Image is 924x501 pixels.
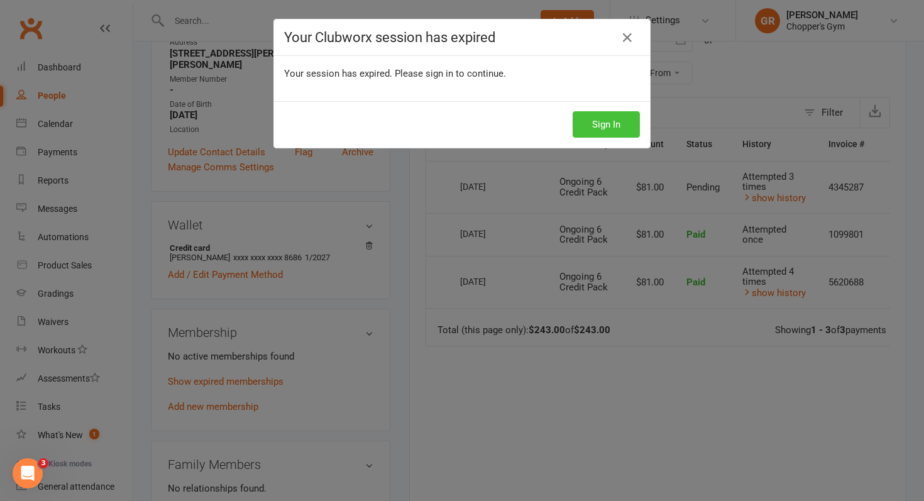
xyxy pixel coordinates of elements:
[38,458,48,468] span: 3
[617,28,637,48] a: Close
[284,30,640,45] h4: Your Clubworx session has expired
[13,458,43,488] iframe: Intercom live chat
[284,68,506,79] span: Your session has expired. Please sign in to continue.
[573,111,640,138] button: Sign In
